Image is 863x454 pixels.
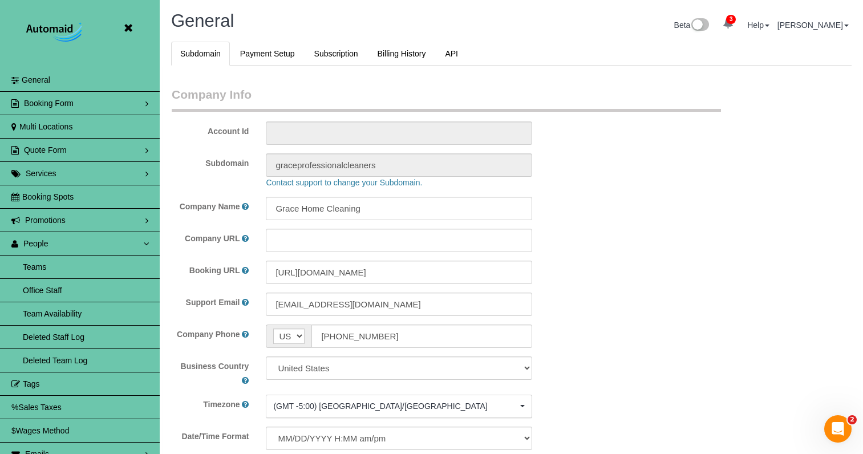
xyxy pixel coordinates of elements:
[177,329,240,340] label: Company Phone
[231,42,304,66] a: Payment Setup
[20,20,91,46] img: Automaid Logo
[163,153,257,169] label: Subdomain
[777,21,849,30] a: [PERSON_NAME]
[824,415,852,443] iframe: Intercom live chat
[24,99,74,108] span: Booking Form
[185,233,240,244] label: Company URL
[23,379,40,388] span: Tags
[726,15,736,24] span: 3
[19,122,72,131] span: Multi Locations
[674,21,710,30] a: Beta
[26,169,56,178] span: Services
[18,403,61,412] span: Sales Taxes
[22,75,50,84] span: General
[172,86,721,112] legend: Company Info
[203,399,240,410] label: Timezone
[181,360,249,372] label: Business Country
[189,265,240,276] label: Booking URL
[23,239,48,248] span: People
[257,177,824,188] div: Contact support to change your Subdomain.
[22,192,74,201] span: Booking Spots
[24,145,67,155] span: Quote Form
[16,426,70,435] span: Wages Method
[273,400,517,412] span: (GMT -5:00) [GEOGRAPHIC_DATA]/[GEOGRAPHIC_DATA]
[25,216,66,225] span: Promotions
[171,11,234,31] span: General
[368,42,435,66] a: Billing History
[266,395,532,418] ol: Choose Timezone
[311,325,532,348] input: Phone
[180,201,240,212] label: Company Name
[747,21,769,30] a: Help
[171,42,230,66] a: Subdomain
[266,395,532,418] button: (GMT -5:00) [GEOGRAPHIC_DATA]/[GEOGRAPHIC_DATA]
[186,297,240,308] label: Support Email
[305,42,367,66] a: Subscription
[848,415,857,424] span: 2
[717,11,739,37] a: 3
[436,42,467,66] a: API
[690,18,709,33] img: New interface
[163,121,257,137] label: Account Id
[163,427,257,442] label: Date/Time Format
